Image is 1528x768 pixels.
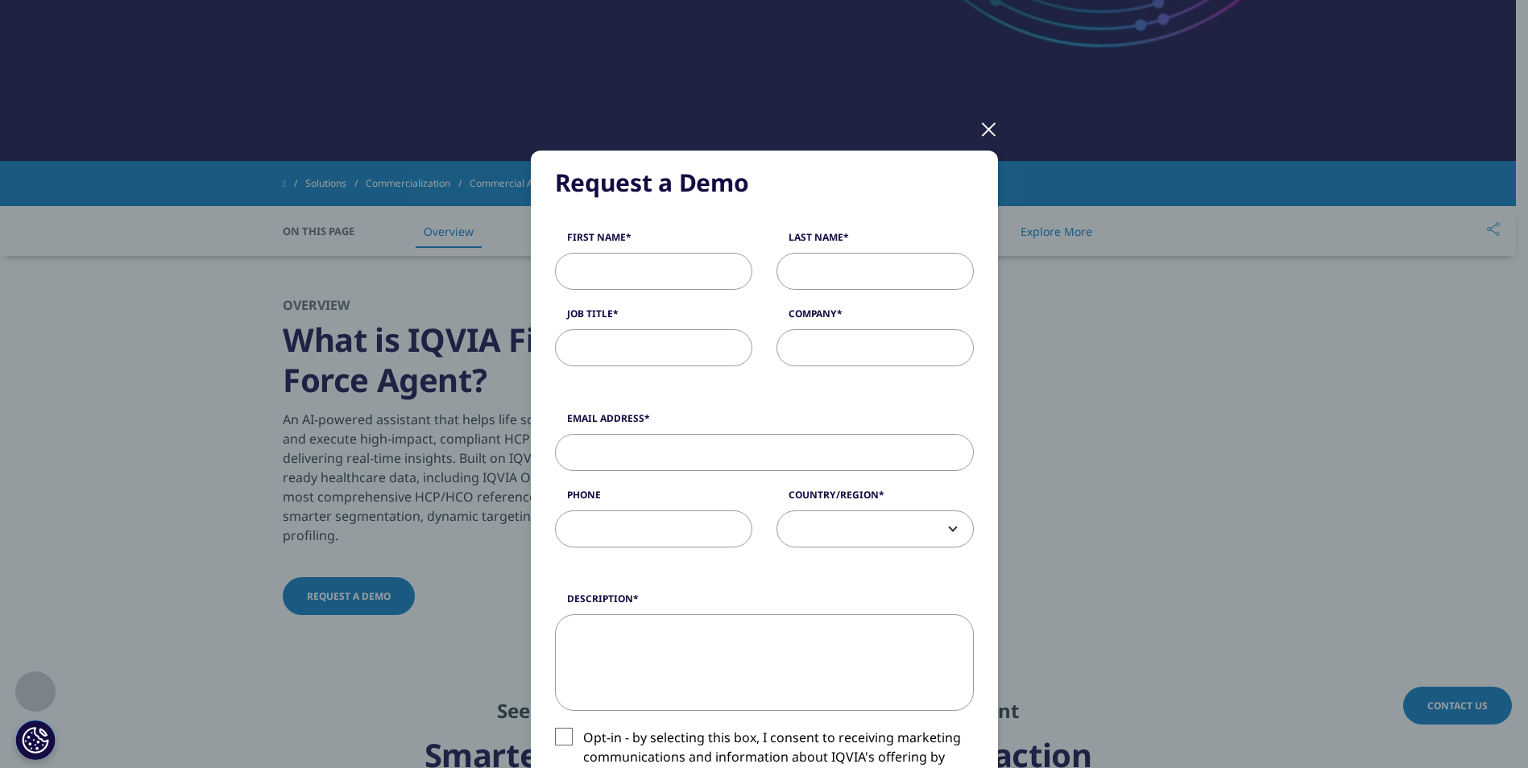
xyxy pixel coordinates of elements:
[555,167,974,199] h5: Request a Demo
[776,488,974,510] label: Country/Region
[555,307,752,329] label: Job Title
[15,720,56,760] button: Cookies Settings
[555,488,752,510] label: Phone
[555,411,974,434] label: Email Address
[555,592,974,614] label: Description
[555,230,752,253] label: First Name
[776,307,974,329] label: Company
[776,230,974,253] label: Last Name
